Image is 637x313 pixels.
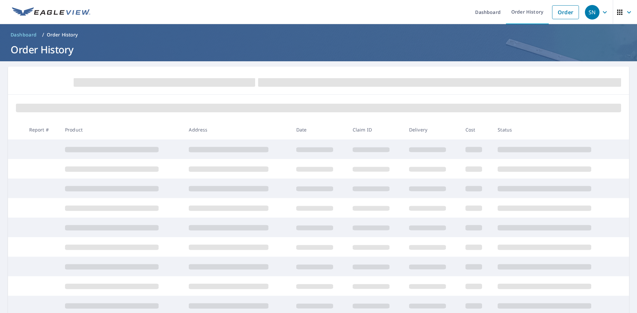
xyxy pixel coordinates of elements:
th: Claim ID [347,120,404,139]
img: EV Logo [12,7,90,17]
th: Delivery [404,120,460,139]
a: Order [552,5,579,19]
th: Status [492,120,616,139]
th: Report # [24,120,60,139]
th: Address [183,120,291,139]
a: Dashboard [8,29,39,40]
li: / [42,31,44,39]
h1: Order History [8,43,629,56]
span: Dashboard [11,31,37,38]
th: Product [60,120,183,139]
th: Date [291,120,347,139]
nav: breadcrumb [8,29,629,40]
div: SN [585,5,600,20]
th: Cost [460,120,493,139]
p: Order History [47,31,78,38]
